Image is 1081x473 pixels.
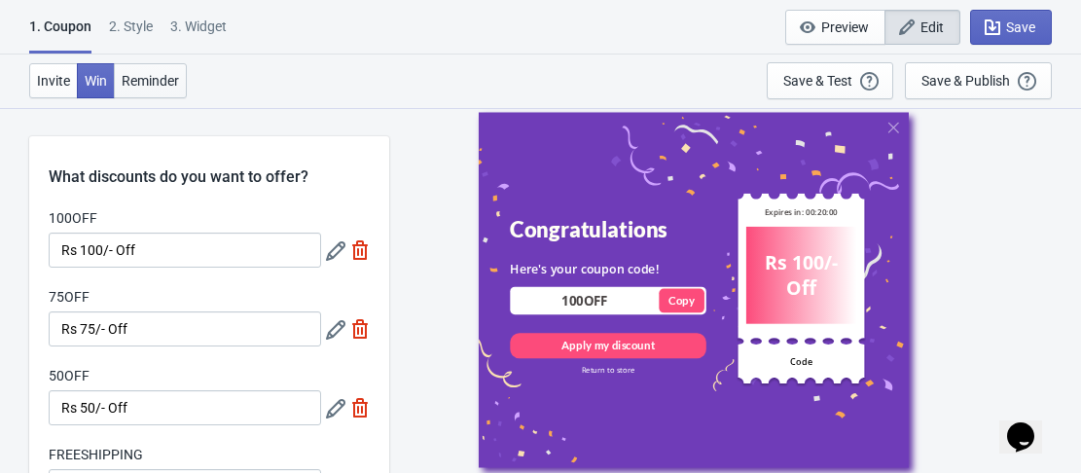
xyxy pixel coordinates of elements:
div: What discounts do you want to offer? [29,136,389,189]
span: Invite [37,73,70,89]
button: Reminder [114,63,187,98]
div: Expires in: 00:20:00 [745,199,856,227]
div: Save & Publish [921,73,1010,89]
img: delete.svg [350,240,370,260]
button: Win [77,63,115,98]
iframe: chat widget [999,395,1062,454]
img: delete.svg [350,398,370,418]
div: 1. Coupon [29,17,91,54]
span: Reminder [122,73,179,89]
div: Return to store [510,363,706,374]
div: Here's your coupon code! [510,261,706,277]
span: Save [1006,19,1035,35]
button: Invite [29,63,78,98]
div: Code [745,345,856,378]
div: Copy [668,288,695,312]
span: Win [85,73,107,89]
label: 50OFF [49,366,90,385]
div: 2 . Style [109,17,153,51]
button: Save & Test [767,62,893,99]
button: Save [970,10,1052,45]
div: Congratulations [510,216,706,241]
label: 75OFF [49,287,90,307]
div: Rs 100/- Off [748,249,854,300]
label: FREESHIPPING [49,445,143,464]
img: delete.svg [350,319,370,339]
button: Save & Publish [905,62,1052,99]
div: Save & Test [783,73,852,89]
span: Preview [821,19,869,35]
button: Edit [884,10,960,45]
div: Apply my discount [561,337,655,352]
button: Preview [785,10,885,45]
span: Edit [920,19,944,35]
div: 3. Widget [170,17,227,51]
label: 100OFF [49,208,97,228]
